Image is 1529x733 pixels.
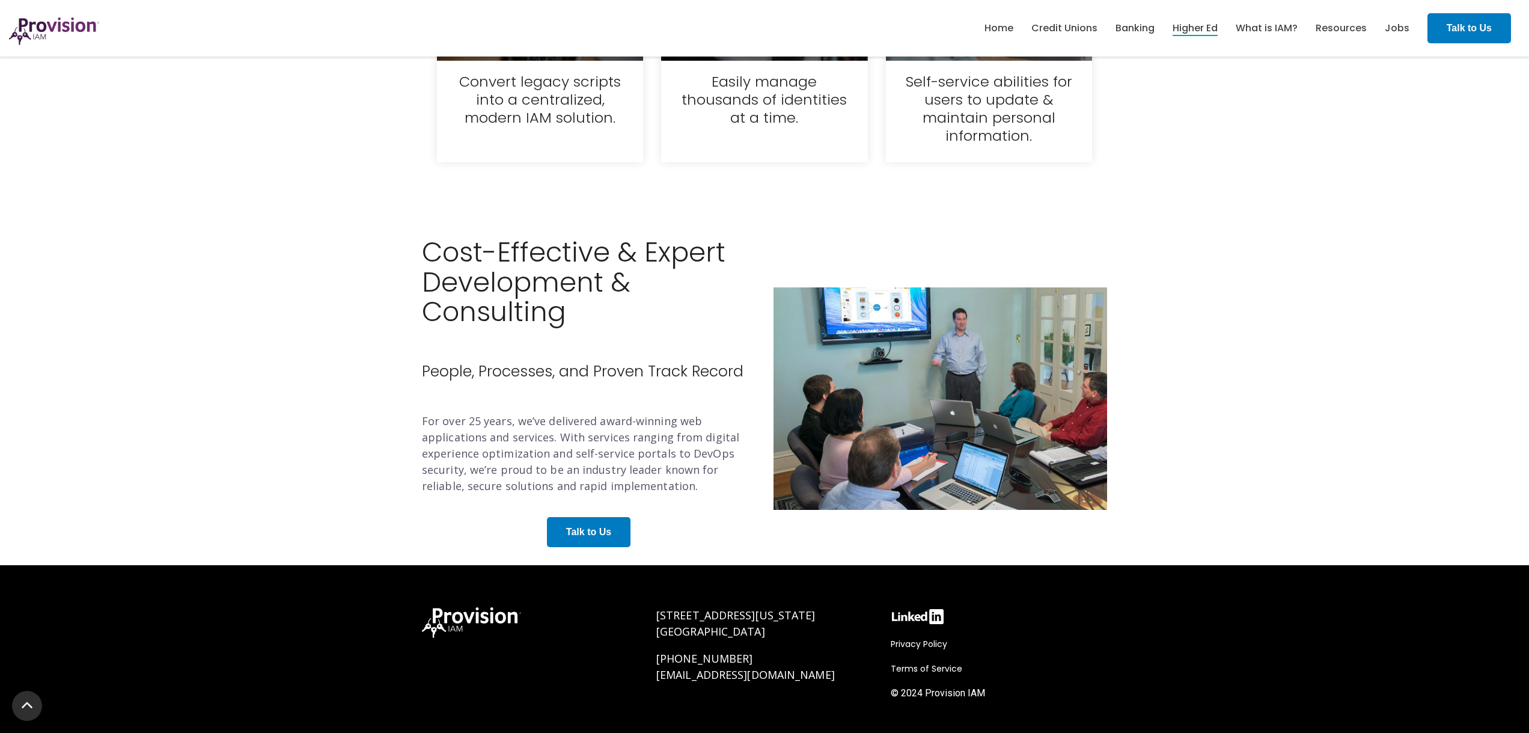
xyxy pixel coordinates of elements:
a: [EMAIL_ADDRESS][DOMAIN_NAME] [656,667,835,682]
a: Terms of Service [891,661,968,676]
a: [STREET_ADDRESS][US_STATE][GEOGRAPHIC_DATA] [656,608,816,639]
strong: Talk to Us [566,527,611,537]
nav: menu [975,9,1418,48]
h5: Convert legacy scripts into a centralized, modern IAM solution. [449,73,631,127]
a: Home [984,18,1013,38]
img: ProvisionIAM-Logo-Purple [9,17,99,45]
span: [GEOGRAPHIC_DATA] [656,624,765,639]
a: Jobs [1385,18,1409,38]
p: For over 25 years, we’ve delivered award-winning web applications and services. With services ran... [422,413,755,494]
strong: Talk to Us [1447,23,1492,33]
h5: Self-service abilities for users to update & maintain personal information. [898,73,1080,145]
h5: Easily manage thousands of identities at a time. [673,73,855,127]
span: People, Processes, and Proven Track Record [422,361,743,382]
span: Privacy Policy [891,638,947,650]
h2: Cost-Effective & Expert Development & Consulting [422,238,755,357]
a: Banking [1115,18,1155,38]
div: Navigation Menu [891,637,1107,707]
img: ProvisionIAM-Logo-White@3x [422,607,521,638]
a: [PHONE_NUMBER] [656,651,752,666]
a: Higher Ed [1173,18,1218,38]
a: Privacy Policy [891,637,953,651]
a: Talk to Us [547,517,630,547]
img: linkedin [891,607,945,626]
img: full-service-consulting@2x [774,287,1107,510]
span: [STREET_ADDRESS][US_STATE] [656,608,816,622]
a: What is IAM? [1236,18,1298,38]
a: Credit Unions [1031,18,1097,38]
span: © 2024 Provision IAM [891,687,985,699]
a: Talk to Us [1427,13,1511,43]
span: Terms of Service [891,663,962,675]
a: Resources [1316,18,1367,38]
